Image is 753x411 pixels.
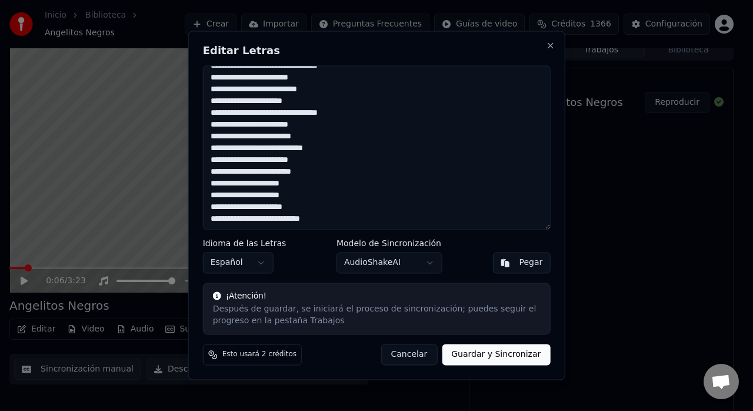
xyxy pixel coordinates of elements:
[519,257,543,269] div: Pegar
[381,344,438,366] button: Cancelar
[442,344,550,366] button: Guardar y Sincronizar
[203,45,551,56] h2: Editar Letras
[213,291,541,303] div: ¡Atención!
[222,350,296,360] span: Esto usará 2 créditos
[493,253,551,274] button: Pegar
[203,240,286,248] label: Idioma de las Letras
[213,304,541,327] div: Después de guardar, se iniciará el proceso de sincronización; puedes seguir el progreso en la pes...
[336,240,442,248] label: Modelo de Sincronización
